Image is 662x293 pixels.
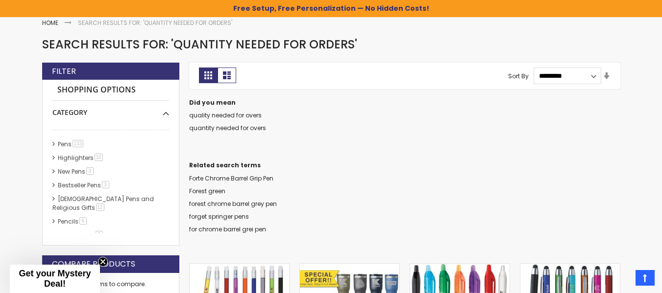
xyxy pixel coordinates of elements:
a: Top [636,270,655,286]
div: Category [52,101,169,117]
strong: Grid [199,68,218,83]
a: Forest green [189,187,225,195]
a: forget springer pens [189,212,249,221]
span: 12 [96,203,104,211]
a: for chrome barrel grei pen [189,225,266,233]
span: 10 [95,154,103,161]
a: hp-featured5 [55,231,106,239]
a: 30 Oz. RTIC® Essential Insulated Tumbler - Special Pricing [300,263,399,271]
span: 6 [79,217,87,225]
span: 5 [96,231,103,238]
span: 3 [102,181,109,188]
span: Get your Mystery Deal! [19,269,91,289]
a: [DEMOGRAPHIC_DATA] Pens and Religious Gifts12 [52,195,154,212]
strong: Filter [52,66,76,77]
span: 133 [73,140,84,147]
a: Bestseller Pens3 [55,181,113,189]
button: Close teaser [98,257,108,267]
strong: Search results for: 'quantity needed for orders' [78,19,232,27]
strong: Shopping Options [52,80,169,101]
a: BIC® Intensity Clic Gel Pen [410,263,510,271]
a: forest chrome barrel grey pen [189,200,277,208]
div: Get your Mystery Deal!Close teaser [10,265,100,293]
a: Forte Chrome Barrel Grip Pen [189,174,273,182]
dt: Related search terms [189,161,620,169]
a: Home [42,19,58,27]
a: Pens133 [55,140,87,148]
label: Sort By [508,71,529,80]
a: Stay Sharp Mechanical Pencil [190,263,289,271]
a: Pencils6 [55,217,90,225]
a: Metallic Cool Grip Stylus Pen [520,263,620,271]
strong: Compare Products [52,259,135,270]
a: quantity needed for overs [189,124,266,132]
a: quality needed for overs [189,111,262,119]
a: Highlighters10 [55,154,106,162]
span: 3 [86,167,94,175]
span: Search results for: 'quantity needed for orders' [42,36,357,52]
dt: Did you mean [189,99,620,107]
a: New Pens3 [55,167,97,176]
